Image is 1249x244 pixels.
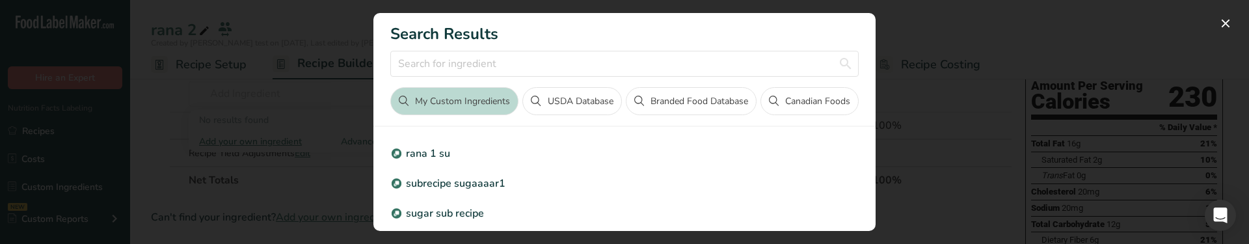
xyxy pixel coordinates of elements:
[390,26,859,42] h1: Search Results
[390,51,859,77] input: Search for ingredient
[390,206,859,221] p: sugar sub recipe
[760,87,859,115] button: Canadian Foods
[1205,200,1236,231] div: Open Intercom Messenger
[390,176,859,191] p: subrecipe sugaaaar1
[390,87,518,115] button: My Custom Ingredients
[392,149,401,159] img: Sub Recipe
[626,87,757,115] button: Branded Food Database
[522,87,621,115] button: USDA Database
[392,209,401,219] img: Sub Recipe
[392,179,401,189] img: Sub Recipe
[390,146,859,161] p: rana 1 su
